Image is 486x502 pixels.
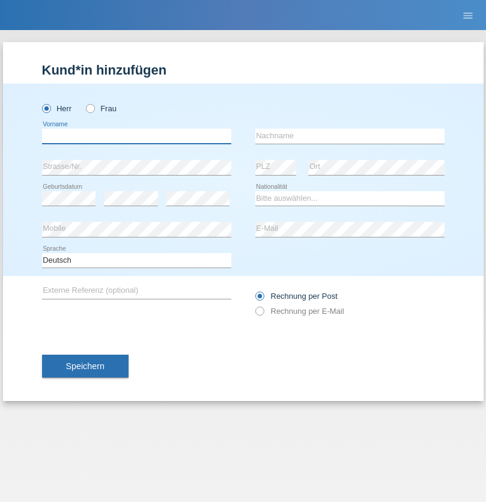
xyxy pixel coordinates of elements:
button: Speichern [42,355,129,378]
i: menu [462,10,474,22]
input: Frau [86,104,94,112]
label: Herr [42,104,72,113]
span: Speichern [66,361,105,371]
label: Rechnung per Post [255,292,338,301]
input: Herr [42,104,50,112]
h1: Kund*in hinzufügen [42,63,445,78]
input: Rechnung per E-Mail [255,307,263,322]
label: Rechnung per E-Mail [255,307,344,316]
input: Rechnung per Post [255,292,263,307]
a: menu [456,11,480,19]
label: Frau [86,104,117,113]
